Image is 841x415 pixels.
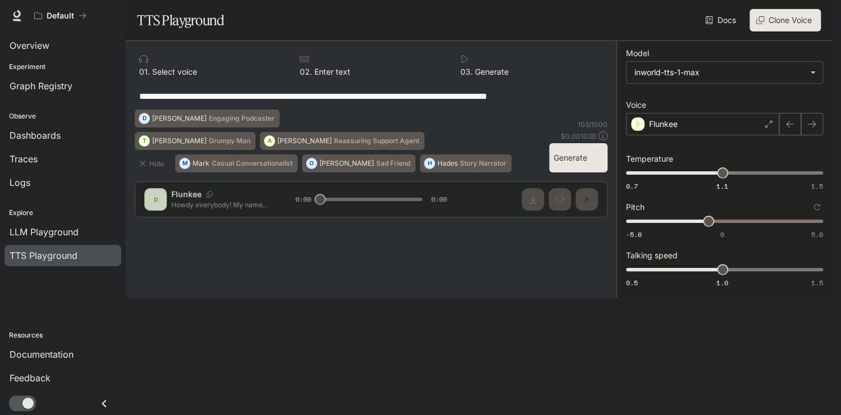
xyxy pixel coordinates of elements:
[437,160,458,167] p: Hades
[209,138,250,144] p: Grumpy Man
[29,4,92,27] button: All workspaces
[626,278,638,288] span: 0.5
[302,154,415,172] button: O[PERSON_NAME]Sad Friend
[703,9,741,31] a: Docs
[135,132,255,150] button: T[PERSON_NAME]Grumpy Man
[150,68,197,76] p: Select voice
[209,115,275,122] p: Engaging Podcaster
[626,252,678,259] p: Talking speed
[264,132,275,150] div: A
[277,138,332,144] p: [PERSON_NAME]
[720,230,724,239] span: 0
[180,154,190,172] div: M
[319,160,374,167] p: [PERSON_NAME]
[420,154,511,172] button: HHadesStory Narrator
[460,160,506,167] p: Story Narrator
[152,138,207,144] p: [PERSON_NAME]
[135,154,171,172] button: Hide
[307,154,317,172] div: O
[300,68,312,76] p: 0 2 .
[811,181,823,191] span: 1.5
[424,154,435,172] div: H
[626,49,649,57] p: Model
[473,68,509,76] p: Generate
[749,9,821,31] button: Clone Voice
[716,181,728,191] span: 1.1
[193,160,209,167] p: Mark
[626,155,673,163] p: Temperature
[139,110,149,127] div: D
[811,201,823,213] button: Reset to default
[312,68,350,76] p: Enter text
[175,154,298,172] button: MMarkCasual Conversationalist
[811,278,823,288] span: 1.5
[561,131,596,141] p: $ 0.001030
[139,132,149,150] div: T
[634,67,805,78] div: inworld-tts-1-max
[376,160,410,167] p: Sad Friend
[137,9,224,31] h1: TTS Playground
[139,68,150,76] p: 0 1 .
[649,118,678,130] p: Flunkee
[578,120,607,129] p: 103 / 1000
[212,160,292,167] p: Casual Conversationalist
[47,11,74,21] p: Default
[592,148,603,161] p: CTRL +
[549,143,607,172] button: GenerateCTRL +⏎
[626,203,645,211] p: Pitch
[135,110,280,127] button: D[PERSON_NAME]Engaging Podcaster
[334,138,419,144] p: Reassuring Support Agent
[460,68,473,76] p: 0 3 .
[716,278,728,288] span: 1.0
[152,115,207,122] p: [PERSON_NAME]
[626,181,638,191] span: 0.7
[592,148,603,168] p: ⏎
[626,230,642,239] span: -5.0
[260,132,424,150] button: A[PERSON_NAME]Reassuring Support Agent
[626,101,646,109] p: Voice
[811,230,823,239] span: 5.0
[627,62,822,83] div: inworld-tts-1-max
